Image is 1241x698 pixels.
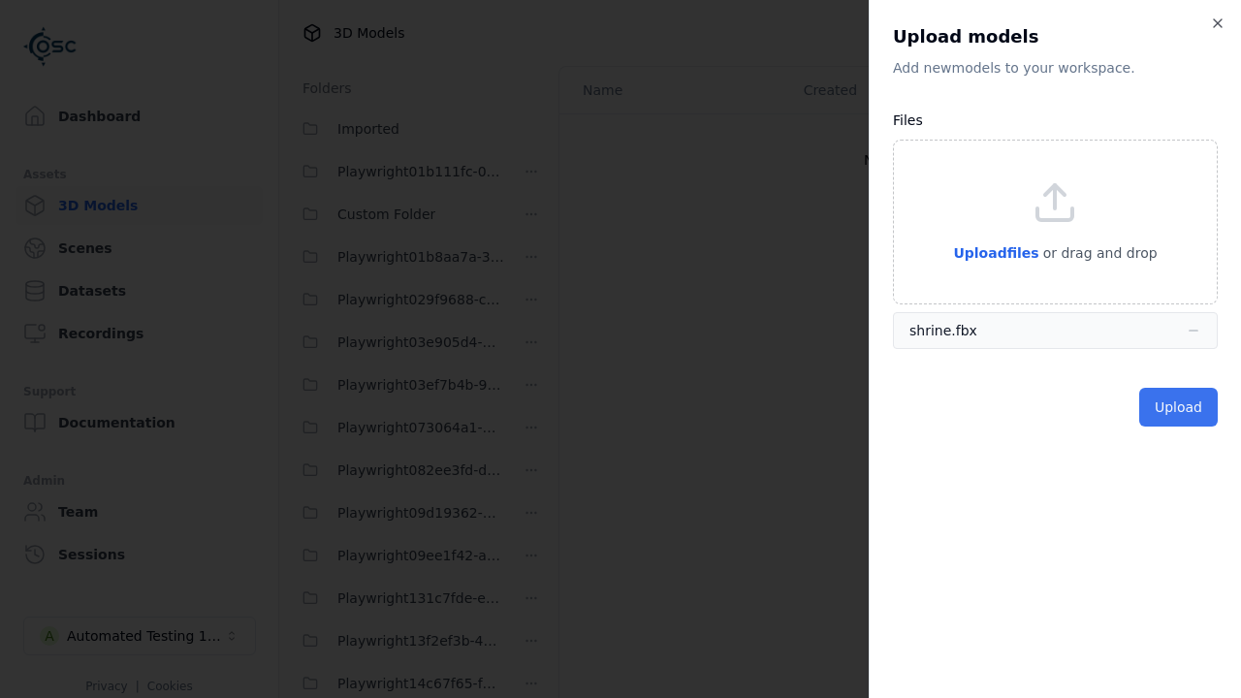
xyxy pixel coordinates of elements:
[1139,388,1218,427] button: Upload
[893,58,1218,78] p: Add new model s to your workspace.
[893,23,1218,50] h2: Upload models
[953,245,1038,261] span: Upload files
[1039,241,1158,265] p: or drag and drop
[909,321,977,340] div: shrine.fbx
[893,112,923,128] label: Files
